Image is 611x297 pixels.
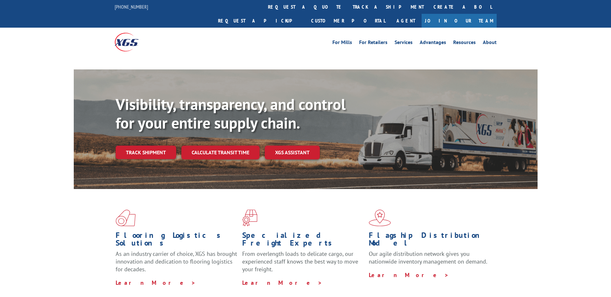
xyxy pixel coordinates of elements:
[453,40,476,47] a: Resources
[181,146,260,159] a: Calculate transit time
[116,231,237,250] h1: Flooring Logistics Solutions
[369,271,449,279] a: Learn More >
[369,250,487,265] span: Our agile distribution network gives you nationwide inventory management on demand.
[116,279,196,286] a: Learn More >
[390,14,422,28] a: Agent
[242,210,257,226] img: xgs-icon-focused-on-flooring-red
[359,40,387,47] a: For Retailers
[213,14,306,28] a: Request a pickup
[242,231,364,250] h1: Specialized Freight Experts
[242,279,322,286] a: Learn More >
[395,40,413,47] a: Services
[332,40,352,47] a: For Mills
[116,210,136,226] img: xgs-icon-total-supply-chain-intelligence-red
[242,250,364,279] p: From overlength loads to delicate cargo, our experienced staff knows the best way to move your fr...
[369,231,491,250] h1: Flagship Distribution Model
[116,146,176,159] a: Track shipment
[115,4,148,10] a: [PHONE_NUMBER]
[116,94,346,133] b: Visibility, transparency, and control for your entire supply chain.
[265,146,320,159] a: XGS ASSISTANT
[483,40,497,47] a: About
[422,14,497,28] a: Join Our Team
[369,210,391,226] img: xgs-icon-flagship-distribution-model-red
[420,40,446,47] a: Advantages
[116,250,237,273] span: As an industry carrier of choice, XGS has brought innovation and dedication to flooring logistics...
[306,14,390,28] a: Customer Portal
